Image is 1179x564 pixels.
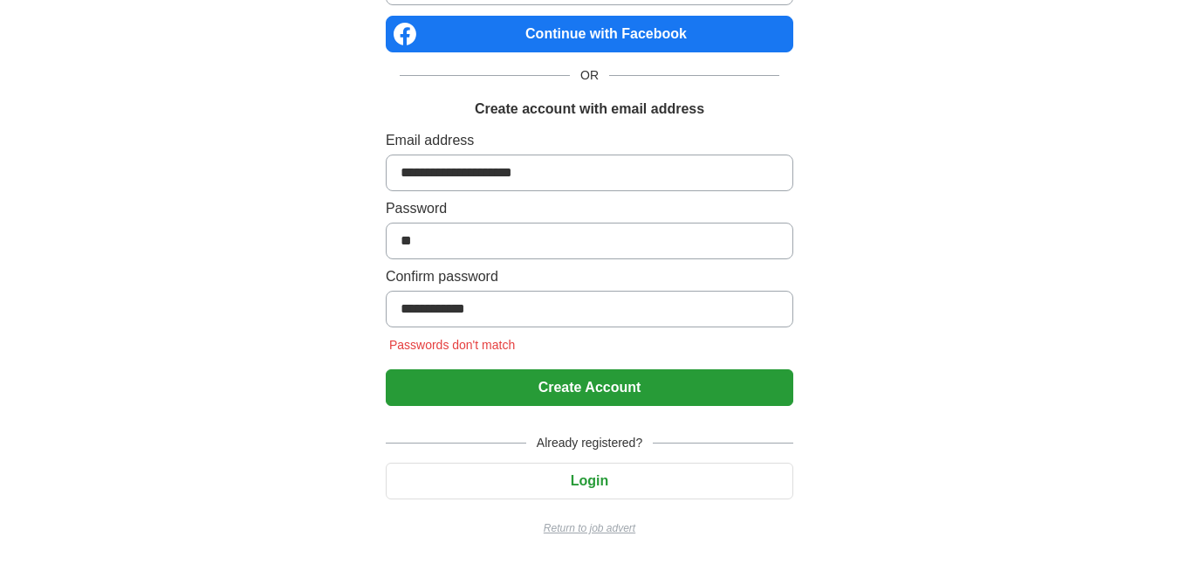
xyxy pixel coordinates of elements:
label: Password [386,198,793,219]
label: Confirm password [386,266,793,287]
span: Already registered? [526,434,653,452]
label: Email address [386,130,793,151]
span: OR [570,66,609,85]
a: Return to job advert [386,520,793,536]
a: Continue with Facebook [386,16,793,52]
a: Login [386,473,793,488]
button: Login [386,463,793,499]
button: Create Account [386,369,793,406]
span: Passwords don't match [386,338,518,352]
h1: Create account with email address [475,99,704,120]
